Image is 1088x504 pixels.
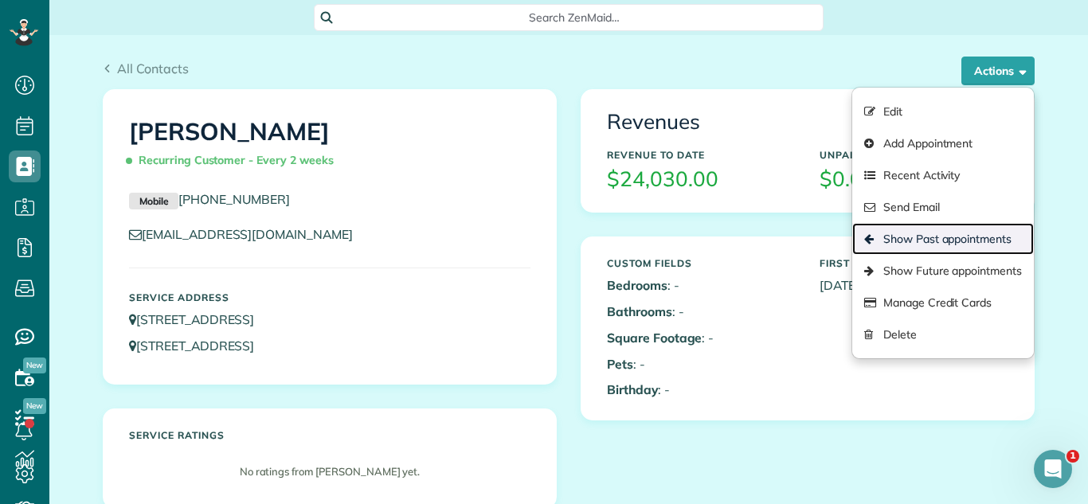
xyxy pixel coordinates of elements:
small: Mobile [129,193,178,210]
span: 1 [1066,450,1079,463]
a: All Contacts [103,59,189,78]
h3: Revenues [607,111,1008,134]
p: : - [607,329,796,347]
b: Birthday [607,381,658,397]
h5: First Serviced On [820,258,1008,268]
b: Bedrooms [607,277,667,293]
span: New [23,357,46,373]
a: Send Email [852,191,1034,223]
a: Mobile[PHONE_NUMBER] [129,191,290,207]
a: Delete [852,318,1034,350]
h5: Custom Fields [607,258,796,268]
iframe: Intercom live chat [1034,450,1072,488]
p: : - [607,381,796,399]
a: Show Future appointments [852,255,1034,287]
h5: Service Address [129,292,530,303]
b: Square Footage [607,330,702,346]
h1: [PERSON_NAME] [129,119,530,174]
a: Manage Credit Cards [852,287,1034,318]
p: No ratings from [PERSON_NAME] yet. [137,464,522,479]
span: All Contacts [117,61,189,76]
h3: $0.00 [820,168,1008,191]
a: [EMAIL_ADDRESS][DOMAIN_NAME] [129,226,368,242]
a: Show Past appointments [852,223,1034,255]
p: : - [607,276,796,295]
a: Add Appointment [852,127,1034,159]
p: : - [607,303,796,321]
span: New [23,398,46,414]
a: Recent Activity [852,159,1034,191]
h3: $24,030.00 [607,168,796,191]
h5: Revenue to Date [607,150,796,160]
p: [DATE] [820,276,1008,295]
b: Bathrooms [607,303,672,319]
p: : - [607,355,796,373]
button: Actions [961,57,1035,85]
span: Recurring Customer - Every 2 weeks [129,147,340,174]
h5: Unpaid Balance [820,150,1008,160]
b: Pets [607,356,633,372]
a: [STREET_ADDRESS] [129,311,269,327]
h5: Service ratings [129,430,530,440]
a: [STREET_ADDRESS] [129,338,269,354]
a: Edit [852,96,1034,127]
